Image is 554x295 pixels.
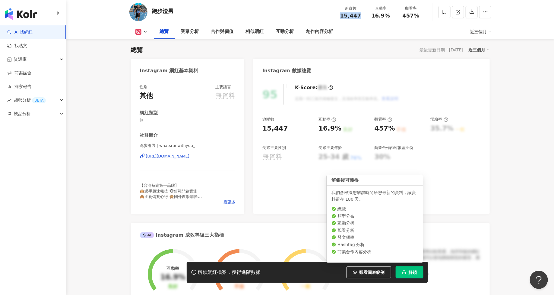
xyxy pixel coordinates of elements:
div: 無資料 [262,152,282,162]
div: Instagram 成效等級三大指標 [140,232,224,238]
span: 15,447 [340,12,361,19]
div: 近三個月 [469,46,490,54]
div: 跑步渣男 [152,7,174,15]
span: lock [402,270,406,274]
span: 趨勢分析 [14,93,46,107]
span: 解鎖 [409,270,417,275]
span: 看更多 [223,199,235,205]
div: 近三個月 [470,27,491,37]
div: 追蹤數 [339,5,362,11]
button: 解鎖 [396,266,423,278]
a: searchAI 找網紅 [7,29,33,35]
div: 我們會根據您解鎖時間給您最新的資料，該資料留存 180 天。 [331,189,418,203]
div: 一般 [301,284,310,290]
div: 無資料 [215,91,235,101]
li: 觀看分析 [331,228,418,234]
div: 受眾主要性別 [262,145,286,151]
div: 總覽 [160,28,169,35]
div: 457% [375,124,395,133]
div: BETA [32,97,46,103]
div: K-Score : [295,84,333,91]
button: 觀看圖表範例 [347,266,391,278]
div: 良好 [168,284,178,290]
div: AI [140,232,154,238]
a: 找貼文 [7,43,27,49]
li: 類型分布 [331,213,418,219]
div: 總覽 [131,46,143,54]
div: 受眾分析 [181,28,199,35]
li: 總覽 [331,206,418,212]
img: KOL Avatar [129,3,147,21]
div: 互動率 [369,5,392,11]
div: 合作與價值 [211,28,234,35]
div: 受眾主要年齡 [318,145,342,151]
div: 網紅類型 [140,110,158,116]
li: 發文頻率 [331,235,418,241]
div: 15,447 [262,124,288,133]
div: 互動率 [318,117,336,122]
div: 性別 [140,84,148,90]
div: 解鎖後可獲得 [327,175,423,186]
span: rise [7,98,11,102]
a: 商案媒合 [7,70,31,76]
span: 無 [140,118,236,123]
div: 最後更新日期：[DATE] [419,47,463,52]
div: 觀看率 [400,5,423,11]
div: 觀看率 [375,117,392,122]
div: [URL][DOMAIN_NAME] [146,154,190,159]
a: 洞察報告 [7,84,31,90]
span: 【台灣短跑第一品牌】 🙉選手超速秘技 🐵釘鞋開箱實測 🙈比賽備賽心得 🙊國外教學翻譯 #短跑神人經常出沒 #追蹤下去不要錯過 [140,183,202,210]
span: 競品分析 [14,107,31,121]
span: 457% [403,13,419,19]
a: [URL][DOMAIN_NAME] [140,154,236,159]
div: 創作內容分析 [306,28,333,35]
span: 跑步渣男 | whatsrunwithyou_ [140,143,236,148]
div: 互動分析 [276,28,294,35]
div: 16.9% [318,124,341,133]
span: 16.9% [371,13,390,19]
div: 社群簡介 [140,132,158,138]
div: 解鎖網紅檔案，獲得進階數據 [198,269,261,276]
div: Instagram 數據總覽 [262,67,311,74]
li: 商業合作內容分析 [331,249,418,255]
div: 追蹤數 [262,117,274,122]
div: 相似網紅 [246,28,264,35]
img: logo [5,8,37,20]
li: 互動分析 [331,220,418,226]
li: Hashtag 分析 [331,242,418,248]
div: 主要語言 [215,84,231,90]
div: 其他 [140,91,153,101]
span: 觀看圖表範例 [359,270,385,275]
span: 資源庫 [14,53,27,66]
div: 商業合作內容覆蓋比例 [375,145,414,151]
div: 不佳 [235,284,244,290]
div: 漲粉率 [431,117,448,122]
div: Instagram 網紅基本資料 [140,67,198,74]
